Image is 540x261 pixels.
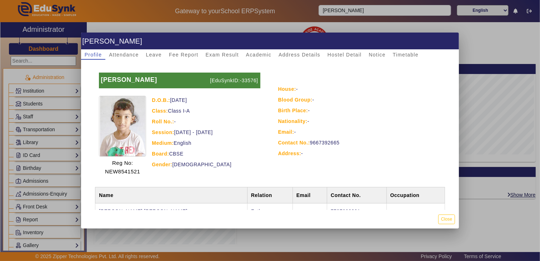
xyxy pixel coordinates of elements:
td: 7737093321 [327,203,386,220]
div: Class I-A [152,107,260,115]
p: NEW8541521 [105,167,140,176]
button: Close [438,215,455,224]
h1: [PERSON_NAME] [81,33,459,49]
span: Fee Report [169,52,199,57]
span: Academic [246,52,271,57]
strong: Nationality: [278,118,307,124]
td: [PERSON_NAME] [PERSON_NAME] [95,203,247,220]
strong: Roll No.: [152,119,174,124]
div: - [278,149,442,158]
td: Father [247,203,292,220]
div: - [278,106,442,115]
span: Attendance [109,52,139,57]
td: - [292,203,327,220]
span: Leave [146,52,162,57]
strong: Contact No.: [278,140,310,146]
div: CBSE [152,149,260,158]
div: English [152,139,260,147]
b: [PERSON_NAME] [101,76,157,83]
span: Timetable [393,52,419,57]
span: Profile [85,52,102,57]
strong: Blood Group: [278,97,312,103]
th: Name [95,187,247,203]
div: [DATE] [152,96,260,104]
div: 9667392665 [278,138,442,147]
div: - [278,128,442,136]
th: Contact No. [327,187,386,203]
th: Email [292,187,327,203]
div: - [278,117,442,125]
strong: Birth Place: [278,108,308,113]
span: Exam Result [206,52,239,57]
strong: Class: [152,108,168,114]
strong: Address: [278,151,301,156]
th: Occupation [386,187,445,203]
td: - [386,203,445,220]
th: Relation [247,187,292,203]
div: [DATE] - [DATE] [152,128,260,137]
div: - [278,95,442,104]
strong: Session: [152,129,174,135]
span: Notice [369,52,386,57]
div: - [278,85,442,93]
strong: Medium: [152,140,174,146]
span: Hostel Detail [327,52,362,57]
strong: D.O.B.: [152,97,170,103]
p: [EduSynkID:-33576] [208,73,260,88]
div: - [152,117,260,126]
strong: Email: [278,129,294,135]
div: [DEMOGRAPHIC_DATA] [152,160,260,169]
span: Address Details [279,52,320,57]
p: Reg No: [105,159,140,167]
strong: Gender: [152,162,172,167]
img: 14171466-8d7f-4b00-b11d-d5b157ed4d0c [99,96,146,157]
strong: Board: [152,151,169,157]
strong: House: [278,86,296,92]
